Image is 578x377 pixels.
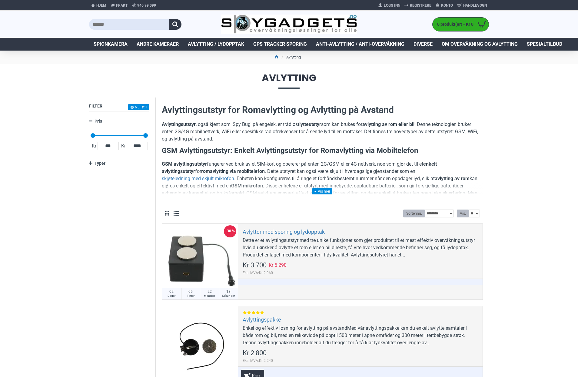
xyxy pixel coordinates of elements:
[116,3,128,8] span: Frakt
[89,116,149,127] a: Pris
[433,21,475,28] span: 0 produkt(er) - Kr 0
[402,1,433,10] a: Registrere
[120,142,127,150] span: Kr
[94,41,128,48] span: Spionkamera
[243,316,281,323] a: Avlyttingspakke
[243,228,325,235] a: Avlytter med sporing og lydopptak
[128,104,149,110] button: Nullstill
[253,41,307,48] span: GPS Tracker Sporing
[162,121,196,127] strong: Avlyttingsutstyr
[137,41,179,48] span: Andre kameraer
[299,121,321,127] strong: lytteutstyr
[316,41,404,48] span: Anti-avlytting / Anti-overvåkning
[132,38,183,51] a: Andre kameraer
[89,104,102,108] span: Filter
[137,3,156,8] span: 940 99 099
[162,121,483,143] p: , også kjent som 'Spy Bug' på engelsk, er trådløst som kan brukes for . Denne teknologien bruker ...
[433,18,489,31] a: 0 produkt(er) - Kr 0
[455,1,489,10] a: Handlevogn
[243,237,478,259] div: Dette er et avlyttingsutstyr med tre unike funksjoner som gjør produktet til et mest effektiv ove...
[188,41,244,48] span: Avlytting / Lydopptak
[409,38,437,51] a: Diverse
[221,15,357,34] img: SpyGadgets.no
[243,325,478,346] div: Enkel og effektiv løsning for avlytting på avstandMed vår avlyttingspakke kan du enkelt avlytte s...
[414,41,433,48] span: Diverse
[437,38,522,51] a: Om overvåkning og avlytting
[162,160,483,204] p: fungerer ved bruk av et SIM-kort og opererer på enten 2G/GSM eller 4G nettverk, noe som gjør det ...
[522,38,567,51] a: Spesialtilbud
[162,146,483,156] h3: GSM Avlyttingsutstyr: Enkelt Avlyttingsutstyr for Romavlytting via Mobiltelefon
[527,41,562,48] span: Spesialtilbud
[162,175,234,182] a: skjøteledning med skjult mikrofon
[457,210,469,217] label: Vis:
[442,41,518,48] span: Om overvåkning og avlytting
[162,104,483,116] h2: Avlyttingsutstyr for Romavlytting og Avlytting på Avstand
[441,3,453,8] span: Konto
[162,161,437,174] strong: enkelt avlyttingsutstyr
[231,183,263,189] strong: GSM mikrofon
[311,38,409,51] a: Anti-avlytting / Anti-overvåkning
[162,224,238,299] a: Avlytter med sporing og lydopptak Avlytter med sporing og lydopptak
[243,262,267,269] span: Kr 3 700
[410,3,431,8] span: Registrere
[243,350,267,356] span: Kr 2 800
[362,121,414,127] strong: avlytting av rom eller bil
[96,3,106,8] span: Hjem
[201,168,265,174] strong: romavlytting via mobiltelefon
[403,210,425,217] label: Sortering:
[183,38,249,51] a: Avlytting / Lydopptak
[91,142,98,150] span: Kr
[433,1,455,10] a: Konto
[435,176,470,181] strong: avlytting av rom
[384,3,400,8] span: Logg Inn
[89,158,149,169] a: Typer
[243,270,287,276] span: Eks. MVA:Kr 2 960
[89,73,489,88] span: Avlytting
[162,161,207,167] strong: GSM avlyttingsutstyr
[243,358,273,363] span: Eks. MVA:Kr 2 240
[249,38,311,51] a: GPS Tracker Sporing
[269,263,287,268] span: Kr 5 290
[463,3,487,8] span: Handlevogn
[376,1,402,10] a: Logg Inn
[89,38,132,51] a: Spionkamera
